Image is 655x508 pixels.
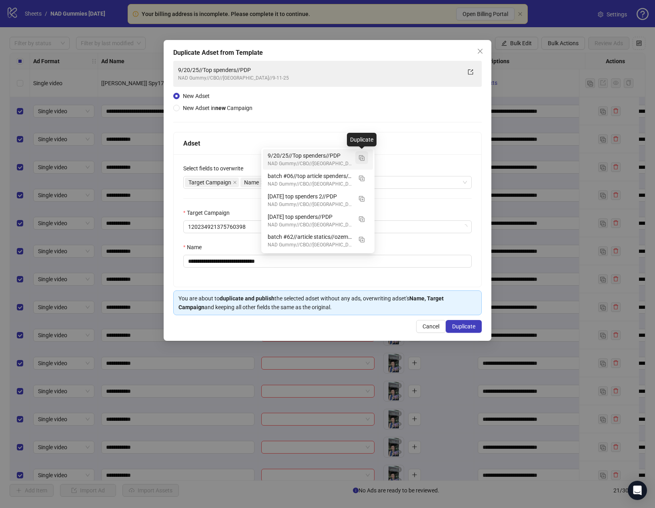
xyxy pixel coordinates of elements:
span: Name [240,178,266,187]
button: Duplicate [355,212,368,225]
strong: duplicate and publish [220,295,274,302]
span: Duplicate [452,323,475,330]
span: close [233,180,237,184]
img: Duplicate [359,176,365,181]
img: Duplicate [359,216,365,222]
span: Target Campaign [185,178,239,187]
span: loading [463,224,467,229]
div: NAD Gummy//CBO//[GEOGRAPHIC_DATA]//9-11-25 [268,201,352,208]
strong: Name, Target Campaign [178,295,444,310]
span: close [477,48,483,54]
img: Duplicate [359,155,365,161]
label: Target Campaign [183,208,235,217]
div: 9/16/25 top spenders//PDP [263,210,373,231]
div: batch #62//article statics//ozempic glp [268,232,352,241]
button: Duplicate [355,232,368,245]
div: [DATE] top spenders//PDP [268,212,352,221]
span: Name [244,178,259,187]
div: NAD Gummy//CBO//[GEOGRAPHIC_DATA]//9-11-25 [178,74,461,82]
span: export [468,69,473,75]
button: Duplicate [355,172,368,184]
div: NAD Gummy//CBO//[GEOGRAPHIC_DATA] [268,241,352,249]
div: Duplicate Adset from Template [173,48,482,58]
div: NAD Gummy//CBO//[GEOGRAPHIC_DATA]//9-11-25 [268,221,352,229]
button: Duplicate [355,151,368,164]
input: Name [183,255,472,268]
div: 9/20/25//Top spenders//PDP [263,149,373,170]
div: batch #06//top article spenders//ADV page [263,170,373,190]
img: Duplicate [359,237,365,242]
div: 9/20/25//Top spenders//PDP [178,66,461,74]
span: Target Campaign [188,178,231,187]
button: Duplicate [446,320,482,333]
label: Select fields to overwrite [183,164,248,173]
div: batch #62//article statics//ozempic glp [263,230,373,251]
button: Duplicate [355,192,368,205]
span: 120234921375760398 [188,221,467,233]
div: Adset [183,138,472,148]
div: 9/16/25 top spenders 2//PDP [263,190,373,210]
span: close [260,180,264,184]
div: You are about to the selected adset without any ads, overwriting adset's and keeping all other fi... [178,294,477,312]
div: batch #61//ozempic ads 4//glp page//Sean [263,251,373,271]
label: Name [183,243,207,252]
strong: new [215,105,226,111]
div: batch #06//top article spenders//ADV page [268,172,352,180]
span: New Adset [183,93,210,99]
button: Close [474,45,487,58]
div: Open Intercom Messenger [628,481,647,500]
div: [DATE] top spenders 2//PDP [268,192,352,201]
div: 9/20/25//Top spenders//PDP [268,151,352,160]
span: Cancel [423,323,439,330]
div: NAD Gummy//CBO//[GEOGRAPHIC_DATA]//9-11-25 [268,160,352,168]
button: Cancel [416,320,446,333]
span: New Adset in Campaign [183,105,252,111]
div: Duplicate [347,133,377,146]
img: Duplicate [359,196,365,202]
div: NAD Gummy//CBO//[GEOGRAPHIC_DATA]//9-11-25 [268,180,352,188]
